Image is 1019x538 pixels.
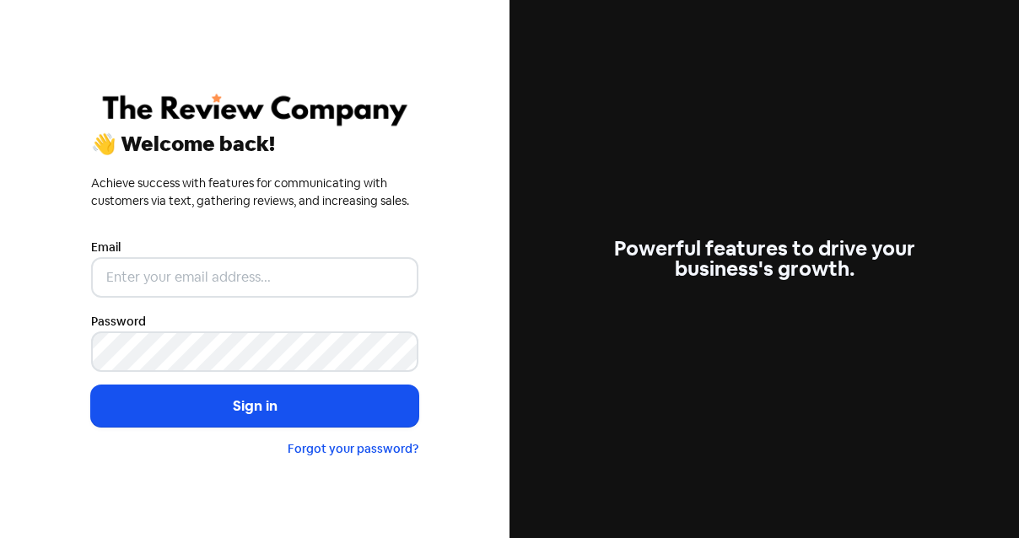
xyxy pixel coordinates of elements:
div: Achieve success with features for communicating with customers via text, gathering reviews, and i... [91,175,418,210]
div: 👋 Welcome back! [91,134,418,154]
button: Sign in [91,385,418,428]
div: Powerful features to drive your business's growth. [601,239,928,279]
input: Enter your email address... [91,257,418,298]
a: Forgot your password? [288,441,418,456]
label: Email [91,239,121,256]
label: Password [91,313,146,331]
